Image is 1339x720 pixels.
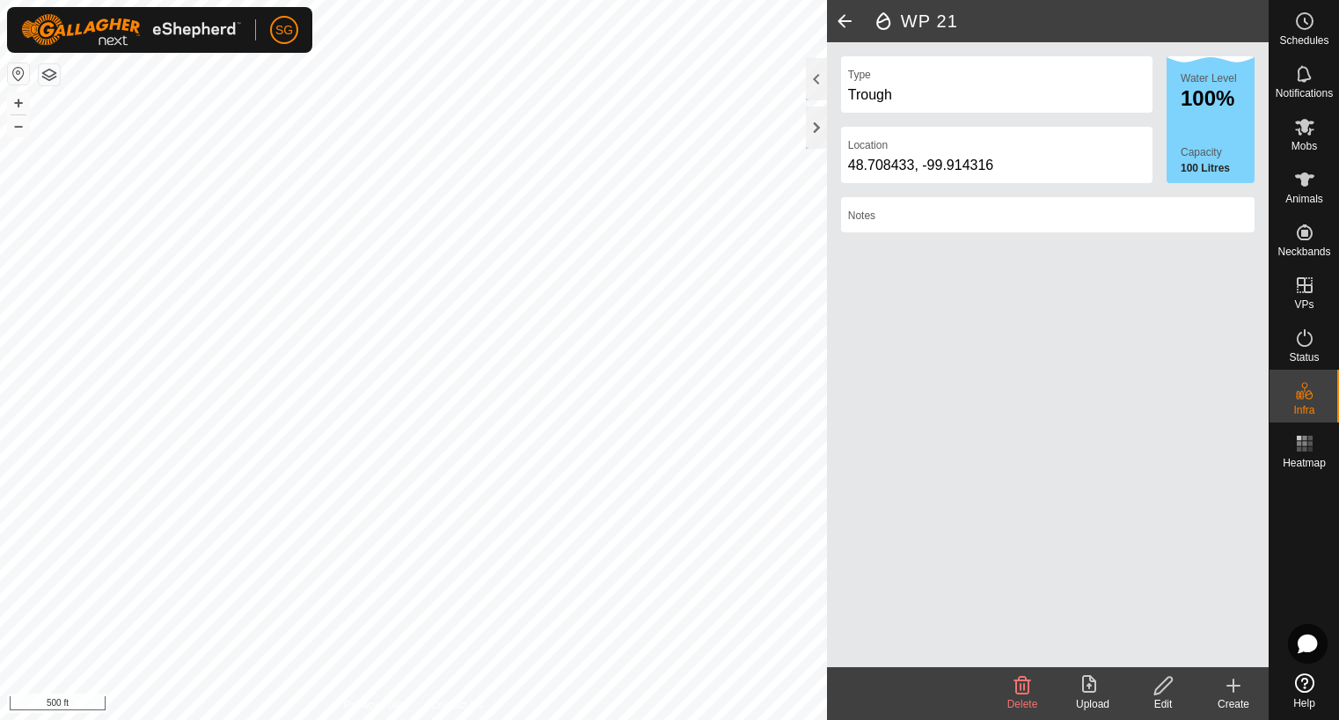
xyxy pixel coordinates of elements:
span: Neckbands [1277,246,1330,257]
label: Capacity [1181,144,1255,160]
span: Notifications [1276,88,1333,99]
span: Heatmap [1283,458,1326,468]
span: VPs [1294,299,1313,310]
button: Map Layers [39,64,60,85]
div: Edit [1128,696,1198,712]
span: SG [275,21,293,40]
div: 48.708433, -99.914316 [848,155,1145,176]
img: Gallagher Logo [21,14,241,46]
h2: WP 21 [873,11,1269,32]
label: Type [848,67,871,83]
button: – [8,115,29,136]
div: Trough [848,84,1145,106]
div: Upload [1057,696,1128,712]
span: Schedules [1279,35,1328,46]
span: Animals [1285,194,1323,204]
label: 100 Litres [1181,160,1255,176]
div: 100% [1181,88,1255,109]
button: Reset Map [8,63,29,84]
a: Privacy Policy [344,697,410,713]
button: + [8,92,29,114]
label: Location [848,137,888,153]
span: Mobs [1291,141,1317,151]
div: Create [1198,696,1269,712]
span: Help [1293,698,1315,709]
span: Delete [1007,698,1038,710]
a: Contact Us [431,697,483,713]
span: Status [1289,352,1319,363]
a: Help [1269,666,1339,716]
label: Notes [848,208,875,224]
label: Water Level [1181,72,1237,84]
span: Infra [1293,405,1314,415]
